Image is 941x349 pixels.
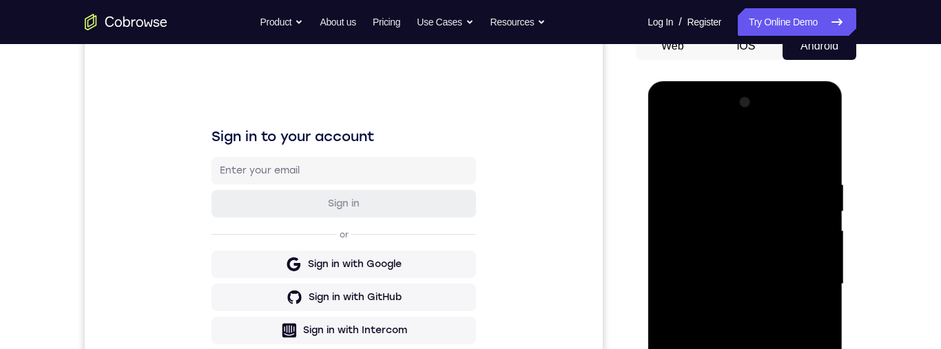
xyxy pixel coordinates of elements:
button: Sign in with GitHub [127,251,391,279]
input: Enter your email [135,131,383,145]
button: Sign in with Google [127,218,391,246]
button: iOS [710,32,783,60]
a: Try Online Demo [738,8,856,36]
button: Sign in with Intercom [127,284,391,312]
button: Web [636,32,710,60]
div: Sign in with Zendesk [220,324,321,338]
div: Sign in with Google [223,225,317,239]
a: Pricing [373,8,400,36]
div: Sign in with GitHub [224,258,317,272]
a: About us [320,8,355,36]
div: Sign in with Intercom [218,291,322,305]
a: Go to the home page [85,14,167,30]
p: or [252,197,267,208]
button: Use Cases [417,8,473,36]
h1: Sign in to your account [127,94,391,114]
a: Log In [648,8,673,36]
a: Register [687,8,721,36]
span: / [679,14,681,30]
button: Sign in [127,158,391,185]
button: Product [260,8,304,36]
button: Resources [490,8,546,36]
button: Android [783,32,856,60]
button: Sign in with Zendesk [127,317,391,345]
